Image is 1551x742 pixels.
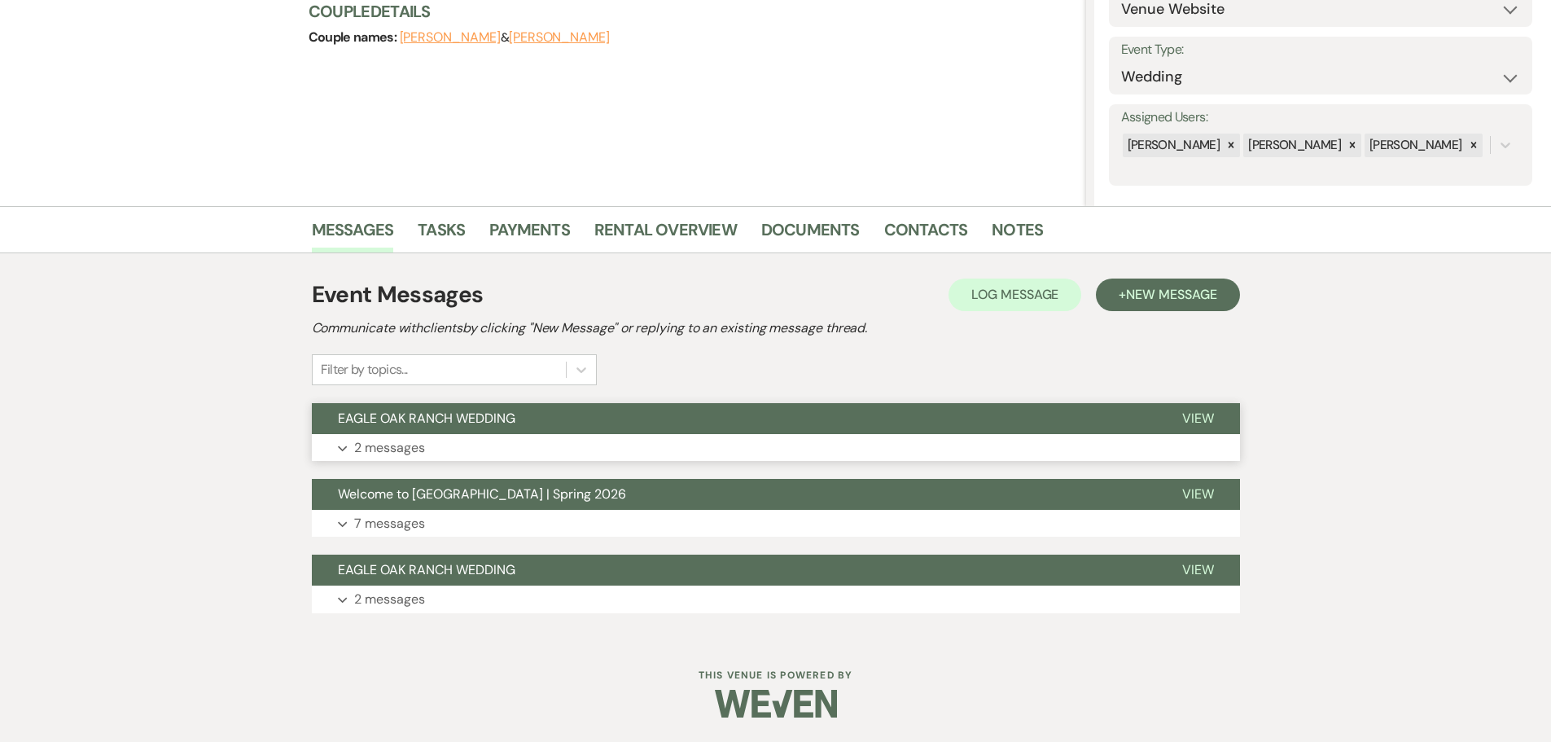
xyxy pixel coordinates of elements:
[489,217,570,252] a: Payments
[400,29,610,46] span: &
[354,513,425,534] p: 7 messages
[312,318,1240,338] h2: Communicate with clients by clicking "New Message" or replying to an existing message thread.
[1156,479,1240,510] button: View
[312,479,1156,510] button: Welcome to [GEOGRAPHIC_DATA] | Spring 2026
[1365,134,1465,157] div: [PERSON_NAME]
[312,217,394,252] a: Messages
[338,485,626,503] span: Welcome to [GEOGRAPHIC_DATA] | Spring 2026
[1182,485,1214,503] span: View
[1243,134,1343,157] div: [PERSON_NAME]
[1123,134,1223,157] div: [PERSON_NAME]
[761,217,860,252] a: Documents
[1182,410,1214,427] span: View
[418,217,465,252] a: Tasks
[312,510,1240,538] button: 7 messages
[321,360,408,380] div: Filter by topics...
[1182,561,1214,578] span: View
[992,217,1043,252] a: Notes
[354,437,425,459] p: 2 messages
[1156,403,1240,434] button: View
[1126,286,1216,303] span: New Message
[1121,38,1520,62] label: Event Type:
[400,31,501,44] button: [PERSON_NAME]
[715,675,837,732] img: Weven Logo
[1121,106,1520,130] label: Assigned Users:
[509,31,610,44] button: [PERSON_NAME]
[338,410,515,427] span: EAGLE OAK RANCH WEDDING
[312,586,1240,613] button: 2 messages
[312,278,484,312] h1: Event Messages
[312,434,1240,462] button: 2 messages
[949,279,1081,311] button: Log Message
[1096,279,1239,311] button: +New Message
[1156,555,1240,586] button: View
[338,561,515,578] span: EAGLE OAK RANCH WEDDING
[309,29,400,46] span: Couple names:
[312,403,1156,434] button: EAGLE OAK RANCH WEDDING
[971,286,1058,303] span: Log Message
[312,555,1156,586] button: EAGLE OAK RANCH WEDDING
[884,217,968,252] a: Contacts
[594,217,737,252] a: Rental Overview
[354,589,425,610] p: 2 messages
